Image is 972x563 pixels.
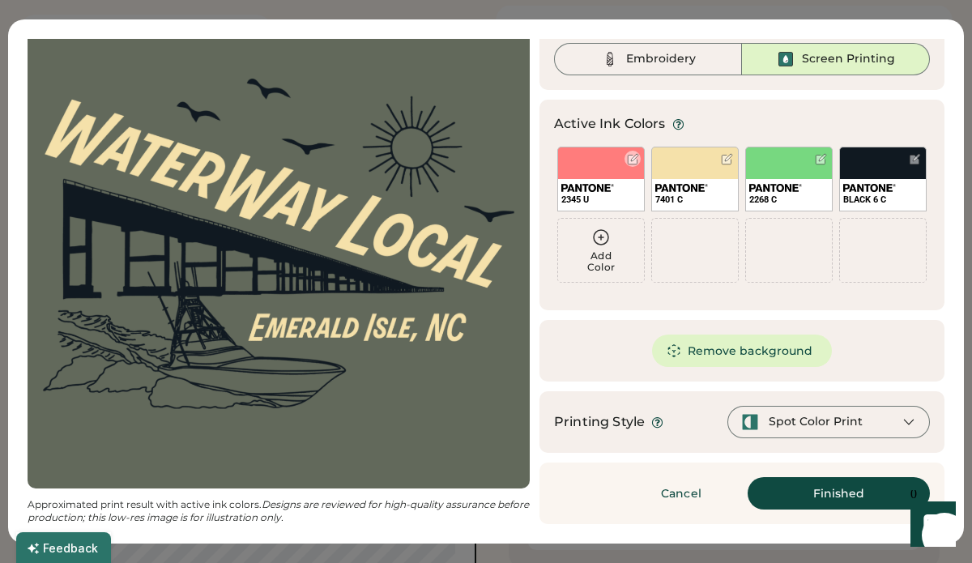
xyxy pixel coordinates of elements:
[843,184,896,192] img: 1024px-Pantone_logo.svg.png
[843,194,923,206] div: BLACK 6 C
[554,412,645,432] div: Printing Style
[554,114,666,134] div: Active Ink Colors
[741,413,759,431] img: spot-color-green.svg
[749,184,802,192] img: 1024px-Pantone_logo.svg.png
[28,498,531,523] em: Designs are reviewed for high-quality assurance before production; this low-res image is for illu...
[561,184,614,192] img: 1024px-Pantone_logo.svg.png
[655,194,735,206] div: 7401 C
[749,194,829,206] div: 2268 C
[626,51,696,67] div: Embroidery
[652,335,833,367] button: Remove background
[769,414,863,430] div: Spot Color Print
[895,490,965,560] iframe: Front Chat
[28,498,530,524] div: Approximated print result with active ink colors.
[561,194,641,206] div: 2345 U
[600,49,620,69] img: Thread%20-%20Unselected.svg
[776,49,795,69] img: Ink%20-%20Selected.svg
[655,184,708,192] img: 1024px-Pantone_logo.svg.png
[802,51,895,67] div: Screen Printing
[625,477,738,510] button: Cancel
[748,477,930,510] button: Finished
[558,250,644,273] div: Add Color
